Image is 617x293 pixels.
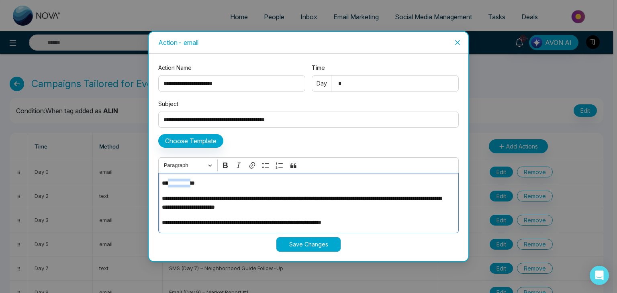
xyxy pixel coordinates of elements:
div: Editor toolbar [158,157,459,173]
span: Paragraph [164,161,206,170]
div: Editor editing area: main [158,173,459,233]
label: Subject [158,100,459,108]
button: Save Changes [276,237,341,252]
span: Day [317,79,327,88]
button: Paragraph [160,159,216,172]
label: Time [312,63,459,72]
button: Choose Template [158,134,223,148]
div: Action - email [158,38,459,47]
div: Open Intercom Messenger [590,266,609,285]
button: Close [447,32,468,53]
span: close [454,39,461,46]
label: Action Name [158,63,305,72]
